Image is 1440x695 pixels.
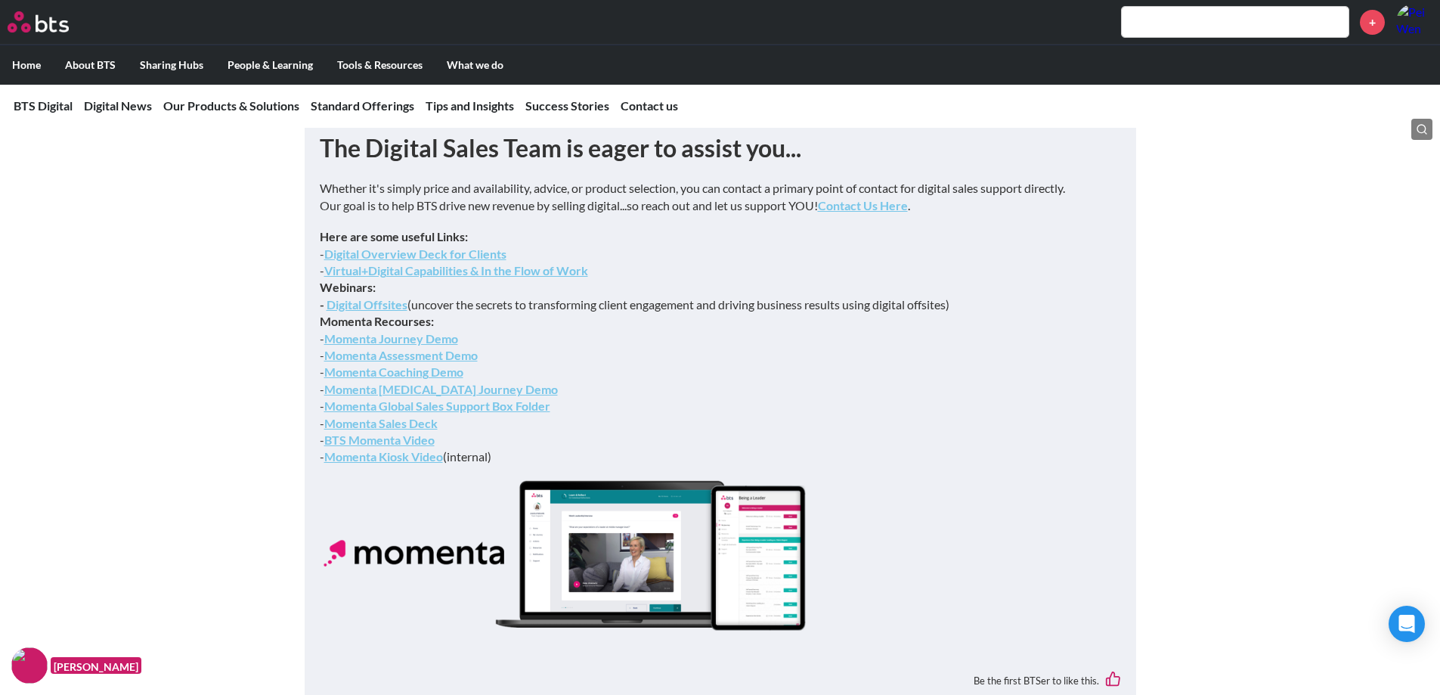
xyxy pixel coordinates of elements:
[311,98,414,113] a: Standard Offerings
[320,297,324,312] strong: -
[324,382,558,396] a: Momenta [MEDICAL_DATA] Journey Demo
[525,98,609,113] a: Success Stories
[621,98,678,113] a: Contact us
[320,229,468,244] strong: Here are some useful Links:
[324,399,550,413] a: Momenta Global Sales Support Box Folder
[53,45,128,85] label: About BTS
[320,314,434,328] strong: Momenta Recourses:
[215,45,325,85] label: People & Learning
[11,647,48,684] img: F
[163,98,299,113] a: Our Products & Solutions
[128,45,215,85] label: Sharing Hubs
[324,433,435,447] a: BTS Momenta Video
[84,98,152,113] a: Digital News
[324,348,478,362] a: Momenta Assessment Demo
[324,416,438,430] a: Momenta Sales Deck
[325,45,435,85] label: Tools & Resources
[320,228,1121,465] p: - - (uncover the secrets to transforming client engagement and driving business results using dig...
[320,132,1121,166] h1: The Digital Sales Team is eager to assist you...
[51,657,141,675] figcaption: [PERSON_NAME]
[324,365,463,379] a: Momenta Coaching Demo
[324,263,588,278] a: Virtual+Digital Capabilities & In the Flow of Work
[320,280,376,294] strong: Webinars:
[327,297,407,312] a: Digital Offsites
[324,331,458,346] a: Momenta Journey Demo
[320,180,1121,214] p: Whether it's simply price and availability, advice, or product selection, you can contact a prima...
[426,98,514,113] a: Tips and Insights
[8,11,69,33] img: BTS Logo
[14,98,73,113] a: BTS Digital
[1396,4,1432,40] a: Profile
[435,45,516,85] label: What we do
[324,449,443,464] a: Momenta Kiosk Video
[1396,4,1432,40] img: Pei Wen Low
[1389,606,1425,642] div: Open Intercom Messenger
[8,11,97,33] a: Go home
[1360,10,1385,35] a: +
[818,198,908,213] a: Contact Us Here
[324,247,506,261] a: Digital Overview Deck for Clients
